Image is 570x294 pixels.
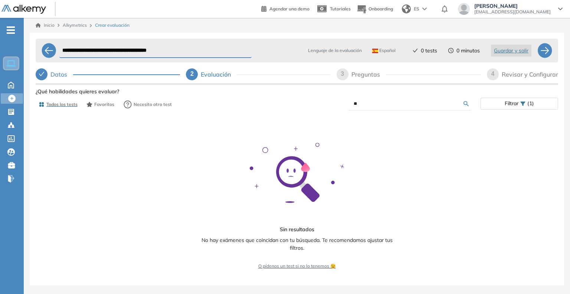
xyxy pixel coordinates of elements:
span: check [413,48,418,53]
p: Sin resultados [190,226,403,233]
span: [PERSON_NAME] [474,3,551,9]
span: 4 [491,71,495,77]
span: (1) [527,98,534,109]
div: Revisar y Configurar [502,68,558,80]
a: Inicio [36,22,55,29]
button: Guardar y salir [491,45,531,56]
button: Onboarding [357,1,393,17]
span: 2 [190,71,194,77]
span: Alkymetrics [63,22,87,28]
span: Crear evaluación [95,22,130,29]
span: Guardar y salir [494,46,528,55]
div: Evaluación [201,68,237,80]
div: 3Preguntas [337,68,481,80]
div: 2Evaluación [186,68,330,80]
div: Preguntas [351,68,386,80]
span: Tutoriales [330,6,351,12]
div: Datos [50,68,73,80]
span: Todos los tests [46,101,78,108]
span: 3 [341,71,344,77]
a: O pídenos un test si no lo tenemos 😉 [258,263,336,269]
span: Agendar una demo [269,6,309,12]
a: Agendar una demo [261,4,309,13]
span: Favoritos [94,101,114,108]
span: check [39,71,45,77]
div: Datos [36,68,180,80]
span: Español [372,48,396,54]
span: ¿Qué habilidades quieres evaluar? [36,88,119,96]
img: arrow [422,7,427,10]
button: Necesito otro test [120,97,175,112]
span: 0 tests [421,47,437,55]
span: clock-circle [448,48,453,53]
span: Lenguaje de la evaluación [308,47,362,54]
div: 4Revisar y Configurar [487,68,558,80]
img: world [402,4,411,13]
img: Logo [1,5,46,14]
span: Onboarding [368,6,393,12]
img: ESP [372,49,378,53]
span: 0 minutos [456,47,480,55]
span: Filtrar [505,98,518,109]
button: Favoritos [83,98,117,111]
i: - [7,29,15,31]
p: No hay exámenes que coincidan con tu búsqueda. Te recomendamos ajustar tus filtros. [190,236,403,252]
span: ES [414,6,419,12]
button: Todos los tests [36,98,81,111]
span: Necesito otro test [134,101,172,108]
span: [EMAIL_ADDRESS][DOMAIN_NAME] [474,9,551,15]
